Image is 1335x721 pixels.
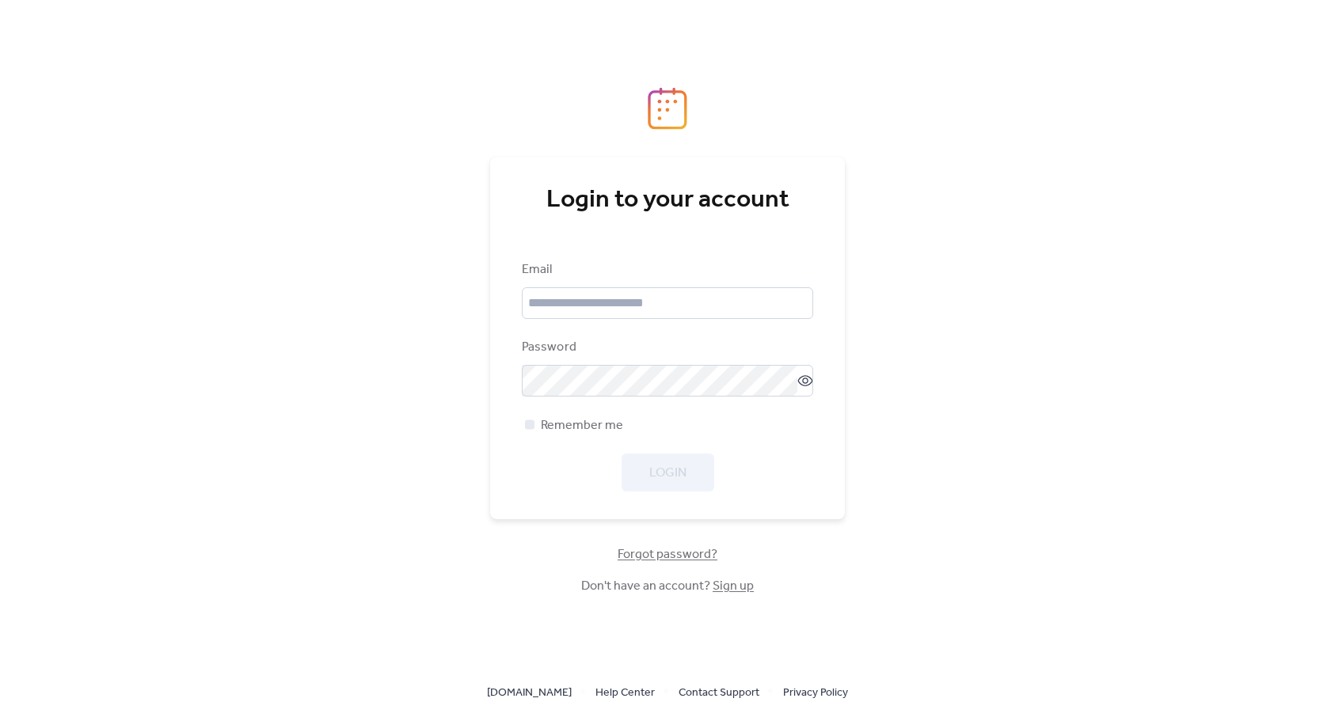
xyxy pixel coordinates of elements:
span: Contact Support [679,684,759,703]
a: Privacy Policy [783,682,848,702]
a: Sign up [713,574,754,598]
span: Privacy Policy [783,684,848,703]
a: Forgot password? [618,550,717,559]
span: Help Center [595,684,655,703]
span: [DOMAIN_NAME] [487,684,572,703]
div: Login to your account [522,184,813,216]
span: Forgot password? [618,545,717,564]
div: Password [522,338,810,357]
span: Remember me [541,416,623,435]
div: Email [522,260,810,279]
span: Don't have an account? [581,577,754,596]
img: logo [648,87,687,130]
a: Help Center [595,682,655,702]
a: [DOMAIN_NAME] [487,682,572,702]
a: Contact Support [679,682,759,702]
